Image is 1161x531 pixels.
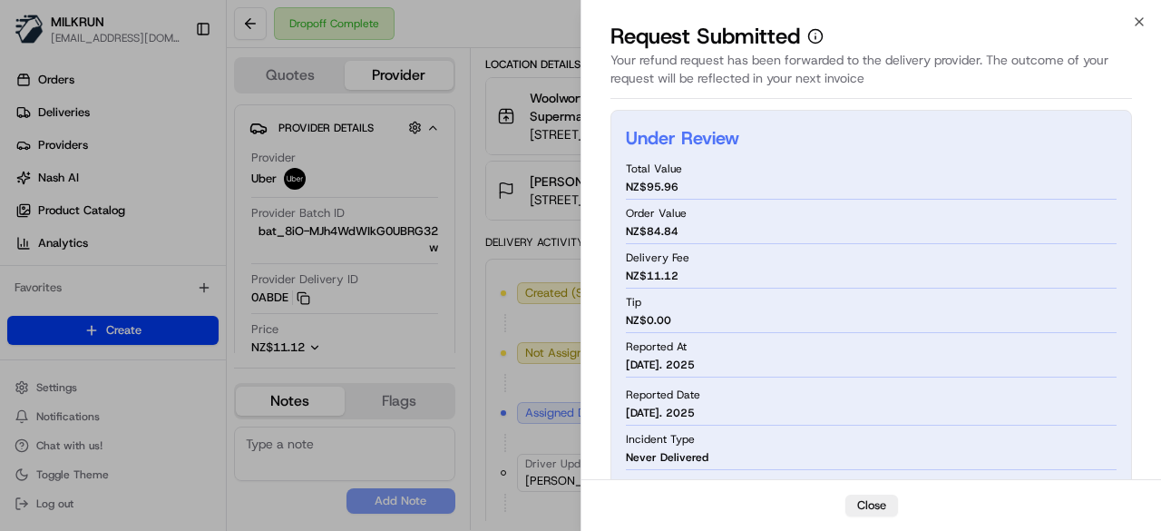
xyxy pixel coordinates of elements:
[626,224,678,239] span: NZ$ 84.84
[626,269,678,283] span: NZ$ 11.12
[626,432,695,447] span: Incident Type
[626,162,682,176] span: Total Value
[626,251,689,265] span: Delivery Fee
[626,295,641,310] span: Tip
[626,180,678,194] span: NZ$ 95.96
[845,495,898,516] button: Close
[626,358,695,372] span: [DATE]. 2025
[626,206,687,221] span: Order Value
[610,51,1132,99] div: Your refund request has been forwarded to the delivery provider. The outcome of your request will...
[626,313,671,328] span: NZ$ 0.00
[610,22,800,51] p: Request Submitted
[626,477,691,491] span: Driver Name
[626,406,695,420] span: [DATE]. 2025
[626,450,708,465] span: Never Delivered
[626,125,739,151] h2: Under Review
[626,388,700,402] span: Reported Date
[626,339,687,354] span: Reported At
